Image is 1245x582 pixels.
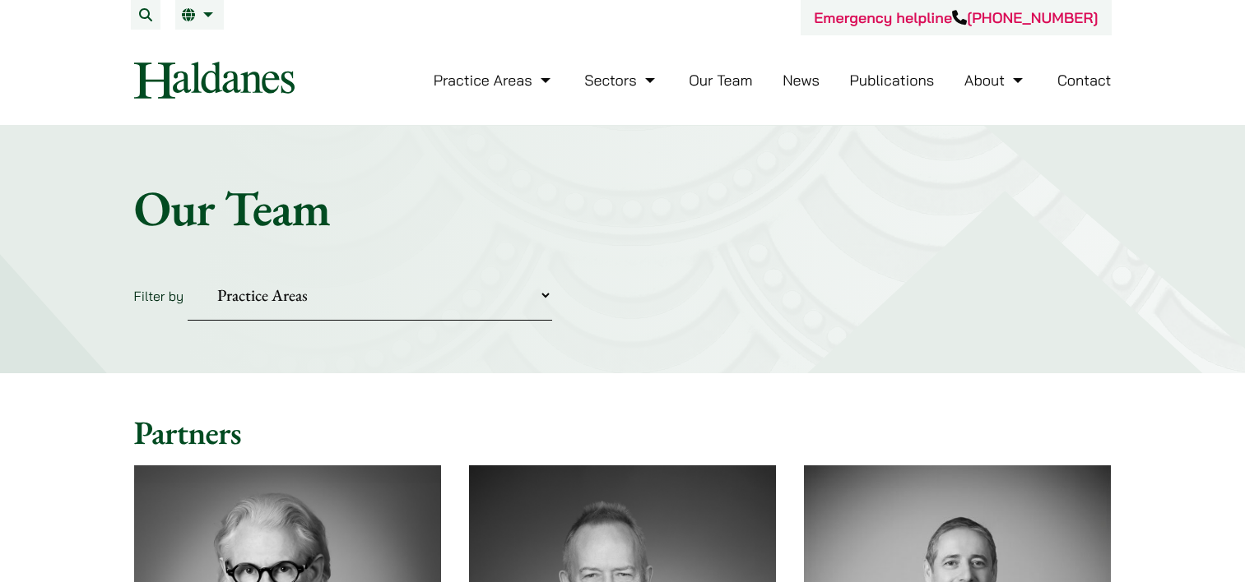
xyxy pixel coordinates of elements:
[783,71,820,90] a: News
[134,288,184,304] label: Filter by
[689,71,752,90] a: Our Team
[584,71,658,90] a: Sectors
[134,178,1112,238] h1: Our Team
[434,71,555,90] a: Practice Areas
[134,62,295,99] img: Logo of Haldanes
[964,71,1027,90] a: About
[814,8,1098,27] a: Emergency helpline[PHONE_NUMBER]
[1057,71,1112,90] a: Contact
[182,8,217,21] a: EN
[134,413,1112,452] h2: Partners
[850,71,935,90] a: Publications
